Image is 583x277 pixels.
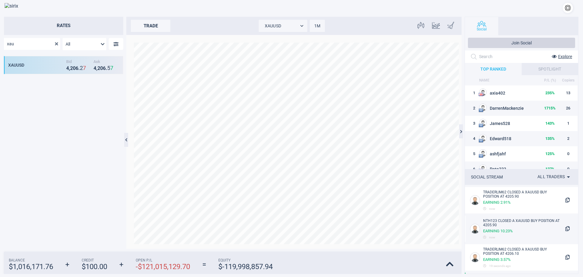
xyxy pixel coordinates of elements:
div: 1M [310,20,325,32]
div: trade [131,20,170,32]
td: DarrenMackenzie [479,101,541,116]
div: grid [4,56,123,248]
span: Join Social [511,40,532,45]
strong: , [69,65,70,71]
input: Search [479,52,532,61]
h2: Rates [4,17,123,35]
strong: $ -119,998,857.94 [218,262,273,271]
div: SPOTLIGHT [522,63,578,75]
div: All traders [537,172,572,182]
strong: 235 % [545,91,555,95]
strong: 6 [103,65,106,71]
strong: 1715 % [544,106,556,110]
tr: 4EU flagEdward518135%2 [465,131,578,146]
strong: , [96,65,97,71]
div: NTh123 CLOSED A XAUUSD BUY POSITION At 4205.90 [483,219,561,235]
img: EU flag [479,123,483,128]
strong: 143 % [545,121,555,126]
span: Ask [94,59,118,64]
td: 26 [559,101,578,116]
td: 2 [559,131,578,146]
strong: 7 [110,65,113,71]
td: 5 [465,146,479,161]
strong: - $ 121,015,129.70 [136,262,190,271]
img: EU flag [479,154,483,158]
strong: 6 [76,65,78,71]
div: XAUUSD [8,63,65,68]
strong: = [202,260,206,269]
div: 19 seconds ago [483,264,561,268]
td: 4 [465,131,479,146]
strong: 2 [80,65,83,71]
span: Equity [218,258,273,262]
td: James528 [479,116,541,131]
span: Bid [66,59,90,64]
strong: 5 [107,65,110,71]
div: Traderlim62 CLOSED A XAUUSD BUY POSITION At 4205.90 [483,190,561,206]
div: Earning 10.23 % [483,229,561,233]
div: Traderlim62 CLOSED A XAUUSD BUY POSITION At 4206.10 [483,247,561,263]
strong: . [106,65,107,71]
th: P/L (%) [541,75,559,85]
img: US flag [479,169,483,172]
th: Copiers [559,75,578,85]
td: Edward518 [479,131,541,146]
strong: . [78,65,80,71]
strong: 135 % [545,136,555,141]
td: 3 [465,116,479,131]
td: 0 [559,146,578,161]
span: Open P/L [136,258,190,262]
span: Explore [558,54,572,59]
td: ashfjahf [479,146,541,161]
img: sirix [5,3,38,9]
tr: 3EU flagJames528143%1 [465,116,578,131]
div: now [483,236,561,239]
td: 2 [465,101,479,116]
strong: $ 100.00 [82,262,107,271]
td: 0 [559,161,578,177]
span: Social [477,27,487,31]
img: EU flag [479,108,483,113]
strong: 4 [94,65,96,71]
strong: + [119,260,124,269]
div: Earning 2.91 % [483,200,561,205]
strong: 2 [70,65,73,71]
strong: 0 [73,65,76,71]
div: SOCIAL STREAM [471,175,503,179]
strong: 127 % [545,167,555,171]
strong: 125 % [545,151,555,156]
strong: $ 1,016,171.76 [9,262,53,271]
div: All [63,38,106,50]
div: TOP RANKED [465,63,522,75]
button: Join Social [468,38,575,48]
span: Balance [9,258,53,262]
td: 1 [559,116,578,131]
tr: 5EU flagashfjahf125%0 [465,146,578,161]
td: 13 [559,85,578,101]
strong: 4 [66,65,69,71]
div: XAUUSD [259,20,307,32]
div: now [483,207,561,210]
img: US flag [479,93,483,96]
tr: 6US flagPete232127%0 [465,161,578,177]
input: Search [4,38,50,50]
tr: 2EU flagDarrenMackenzie1715%26 [465,101,578,116]
tr: 1US flagaxia402235%13 [465,85,578,101]
strong: + [65,260,70,269]
strong: 2 [97,65,100,71]
strong: 7 [83,65,86,71]
td: axia402 [479,85,541,101]
div: Earning 3.57 % [483,257,561,262]
span: Credit [82,258,107,262]
img: EU flag [479,138,483,143]
td: 1 [465,85,479,101]
button: Explore [547,52,572,61]
button: Social [465,17,498,35]
th: NAME [479,75,541,85]
td: 6 [465,161,479,177]
td: Pete232 [479,161,541,177]
strong: 0 [100,65,103,71]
